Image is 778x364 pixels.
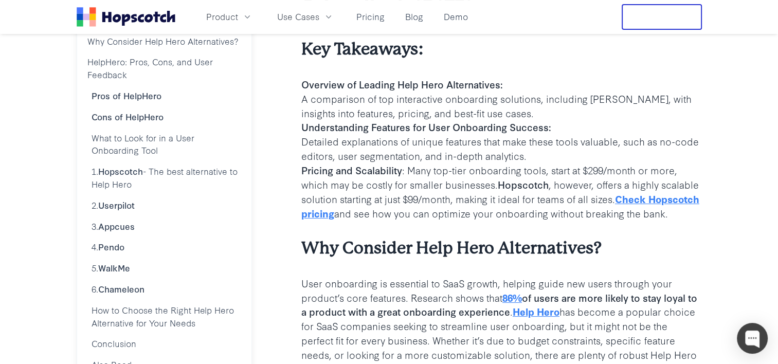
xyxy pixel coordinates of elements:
a: Home [77,7,175,27]
b: Cons of HelpHero [92,111,164,122]
a: HelpHero: Pros, Cons, and User Feedback [83,51,245,85]
b: Understanding Features for User Onboarding Success: [301,120,551,134]
b: Hopscotch [498,177,549,191]
a: Userpilot [98,199,135,211]
a: Cons of HelpHero [83,106,245,128]
a: Chameleon [98,283,144,295]
button: Free Trial [622,4,702,30]
a: 86% [502,290,522,304]
a: WalkMe [98,262,130,274]
a: Why Consider Help Hero Alternatives? [83,31,245,52]
p: : Many top-tier onboarding tools, start at $299/month or more, which may be costly for smaller bu... [301,163,702,221]
span: Use Cases [277,10,319,23]
a: Conclusion [83,333,245,354]
a: Check Hopscotch pricing [301,192,699,220]
a: Blog [401,8,427,25]
button: Product [200,8,259,25]
a: How to Choose the Right Help Hero Alternative for Your Needs [83,300,245,334]
b: Pros of HelpHero [92,89,161,101]
p: Detailed explanations of unique features that make these tools valuable, such as no-code editors,... [301,134,702,163]
a: Hopscotch [98,165,143,177]
a: Demo [440,8,472,25]
b: of users are more likely to stay loyal to a product with a great onboarding experience [301,290,697,319]
b: Overview of Leading Help Hero Alternatives: [301,77,503,91]
a: Pendo [98,241,124,252]
a: 6.Chameleon [83,279,245,300]
a: What to Look for in a User Onboarding Tool [83,128,245,161]
h3: Why Consider Help Hero Alternatives? [301,237,702,260]
a: 1.Hopscotch- The best alternative to Help Hero [83,161,245,195]
a: 5.WalkMe [83,258,245,279]
a: Help Hero [513,304,559,318]
b: Pricing and Scalability [301,163,402,177]
p: A comparison of top interactive onboarding solutions, including [PERSON_NAME], with insights into... [301,92,702,120]
a: Pricing [352,8,389,25]
span: Product [206,10,238,23]
button: Use Cases [271,8,340,25]
a: 3.Appcues [83,216,245,237]
a: Pros of HelpHero [83,85,245,106]
a: Appcues [98,220,135,232]
h3: Key Takeaways: [301,38,702,61]
a: 4.Pendo [83,236,245,258]
a: 2.Userpilot [83,195,245,216]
